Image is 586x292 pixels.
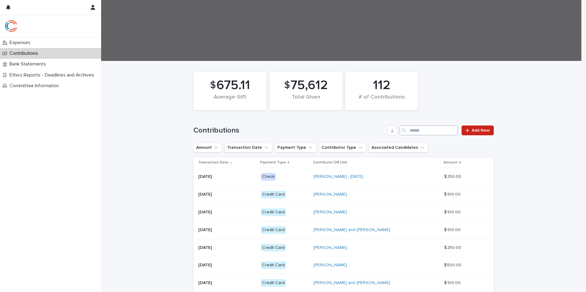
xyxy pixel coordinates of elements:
span: 75,612 [291,78,328,93]
span: $ [284,80,290,91]
p: $ 250.00 [444,173,462,179]
button: Contributor Type [319,143,366,152]
div: Credit Card [261,261,286,269]
div: Credit Card [261,191,286,198]
p: Contributor DB LInk [313,159,347,166]
p: Bank Statements [7,61,51,67]
p: Contributions [7,51,43,56]
p: $ 250.00 [444,244,462,250]
p: [DATE] [198,192,256,197]
tr: [DATE]Credit Card[PERSON_NAME] and [PERSON_NAME] $ 100.00$ 100.00 [193,221,494,239]
div: Total Given [280,94,332,107]
div: # of Contributions [356,94,408,107]
div: Check [261,173,276,181]
div: Credit Card [261,244,286,252]
span: 675.11 [216,78,250,93]
button: Associated Candidates [369,143,428,152]
p: [DATE] [198,245,256,250]
button: Transaction Date [224,143,272,152]
p: [DATE] [198,227,256,233]
button: Payment Type [275,143,316,152]
a: [PERSON_NAME] [314,210,347,215]
p: $ 500.00 [444,261,463,268]
p: $ 100.00 [444,279,462,286]
p: Ethics Reports - Deadlines and Archives [7,72,99,78]
tr: [DATE]Credit Card[PERSON_NAME] $ 250.00$ 250.00 [193,239,494,256]
p: Payment Type [260,159,286,166]
p: $ 100.00 [444,191,462,197]
a: [PERSON_NAME] [314,192,347,197]
tr: [DATE]Credit Card[PERSON_NAME] and [PERSON_NAME] $ 100.00$ 100.00 [193,274,494,292]
p: Expenses [7,40,35,46]
a: [PERSON_NAME] [314,245,347,250]
p: [DATE] [198,210,256,215]
span: $ [210,80,216,91]
a: [PERSON_NAME] [314,263,347,268]
button: Amount [193,143,222,152]
div: Credit Card [261,279,286,287]
a: Add New [462,125,494,135]
tr: [DATE]Credit Card[PERSON_NAME] $ 500.00$ 500.00 [193,256,494,274]
h1: Contributions [193,126,385,135]
a: [PERSON_NAME] and [PERSON_NAME] [314,280,390,286]
tr: [DATE]Check[PERSON_NAME] , [DATE] $ 250.00$ 250.00 [193,168,494,186]
img: qJrBEDQOT26p5MY9181R [5,20,17,32]
div: Credit Card [261,226,286,234]
div: Average Gift [204,94,256,107]
span: Add New [472,128,490,133]
p: Committee Information [7,83,64,89]
a: [PERSON_NAME] and [PERSON_NAME] [314,227,390,233]
input: Search [400,125,458,135]
a: [PERSON_NAME] , [DATE] [314,174,363,179]
p: [DATE] [198,263,256,268]
div: Credit Card [261,208,286,216]
p: [DATE] [198,280,256,286]
tr: [DATE]Credit Card[PERSON_NAME] $ 100.00$ 100.00 [193,186,494,204]
p: $ 100.00 [444,208,462,215]
div: 112 [356,78,408,93]
p: [DATE] [198,174,256,179]
p: Transaction Date [198,159,229,166]
p: Amount [443,159,458,166]
tr: [DATE]Credit Card[PERSON_NAME] $ 100.00$ 100.00 [193,203,494,221]
p: $ 100.00 [444,226,462,233]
